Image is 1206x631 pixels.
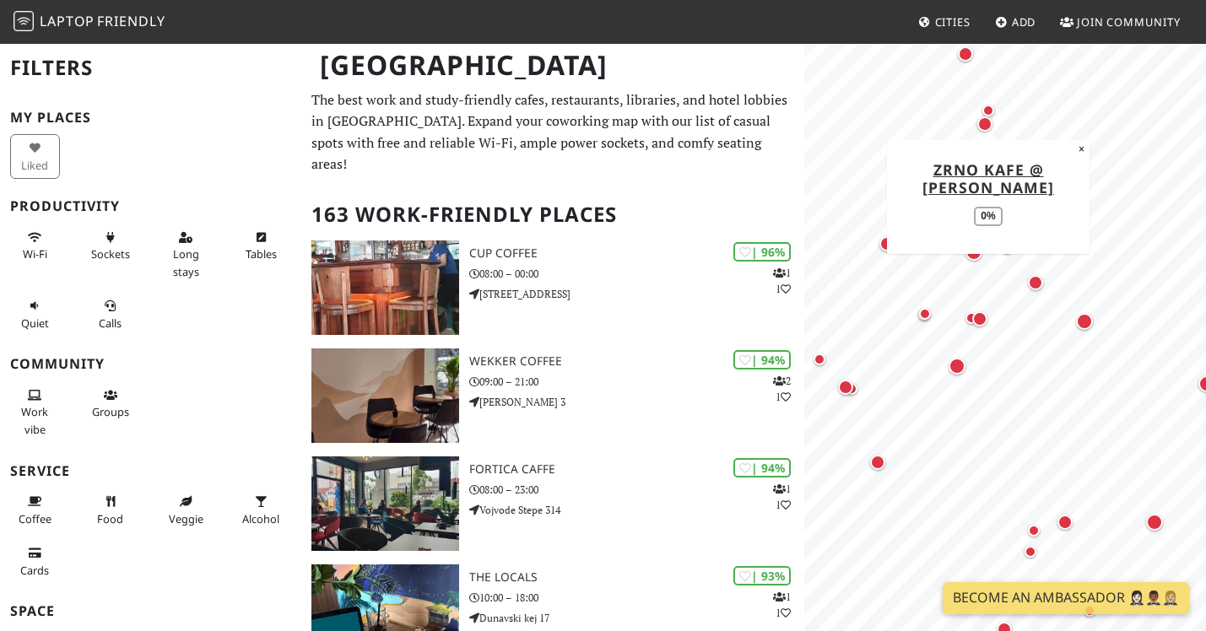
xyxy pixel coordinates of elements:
button: Calls [85,292,135,337]
div: Map marker [997,238,1017,258]
h3: Wekker Coffee [469,354,804,369]
div: 0% [974,207,1002,226]
div: Map marker [1079,601,1100,621]
span: Long stays [173,246,199,278]
p: 09:00 – 21:00 [469,374,804,390]
h1: [GEOGRAPHIC_DATA] [306,42,800,89]
span: Laptop [40,12,95,30]
button: Food [85,488,135,532]
div: Map marker [945,354,969,378]
div: Map marker [974,113,996,135]
a: Cup Coffee | 96% 11 Cup Coffee 08:00 – 00:00 [STREET_ADDRESS] [301,240,803,335]
h3: Community [10,356,291,372]
span: Veggie [169,511,203,526]
h3: The Locals [469,570,804,585]
div: Map marker [914,305,934,325]
div: Map marker [1020,542,1041,562]
img: Wekker Coffee [311,348,458,443]
div: Map marker [978,100,998,121]
a: Become an Ambassador 🤵🏻‍♀️🤵🏾‍♂️🤵🏼‍♀️ [943,582,1189,614]
button: Veggie [161,488,211,532]
a: Fortica caffe | 94% 11 Fortica caffe 08:00 – 23:00 Vojvode Stepe 314 [301,456,803,551]
p: [STREET_ADDRESS] [469,286,804,302]
a: Cities [911,7,977,37]
button: Long stays [161,224,211,285]
span: Join Community [1077,14,1181,30]
div: Map marker [1073,310,1096,333]
p: 2 1 [773,373,791,405]
p: [PERSON_NAME] 3 [469,394,804,410]
div: Map marker [835,376,857,398]
p: The best work and study-friendly cafes, restaurants, libraries, and hotel lobbies in [GEOGRAPHIC_... [311,89,793,175]
span: Food [97,511,123,526]
a: Add [988,7,1043,37]
h2: 163 Work-Friendly Places [311,189,793,240]
div: | 93% [733,566,791,585]
p: Dunavski kej 17 [469,610,804,626]
button: Coffee [10,488,60,532]
span: Quiet [21,315,49,331]
h3: Cup Coffee [469,246,804,261]
p: 1 1 [773,589,791,621]
button: Alcohol [236,488,286,532]
div: | 96% [733,242,791,262]
div: Map marker [1025,272,1046,294]
div: Map marker [867,451,889,473]
span: Video/audio calls [99,315,122,331]
button: Sockets [85,224,135,268]
h3: My Places [10,110,291,126]
button: Tables [236,224,286,268]
h3: Service [10,463,291,479]
button: Cards [10,539,60,584]
div: Map marker [962,240,986,264]
span: Alcohol [242,511,279,526]
img: Fortica caffe [311,456,458,551]
p: 1 1 [773,265,791,297]
span: People working [21,404,48,436]
img: LaptopFriendly [14,11,34,31]
a: Wekker Coffee | 94% 21 Wekker Coffee 09:00 – 21:00 [PERSON_NAME] 3 [301,348,803,443]
div: Map marker [876,233,898,255]
div: Map marker [1054,511,1076,533]
span: Credit cards [20,563,49,578]
h2: Filters [10,42,291,94]
span: Group tables [92,404,129,419]
div: Map marker [955,43,976,65]
a: Join Community [1053,7,1187,37]
span: Add [1012,14,1036,30]
p: 08:00 – 00:00 [469,266,804,282]
div: Map marker [969,308,991,330]
a: LaptopFriendly LaptopFriendly [14,8,165,37]
div: Map marker [841,379,862,399]
button: Wi-Fi [10,224,60,268]
div: Map marker [1143,510,1166,534]
img: Cup Coffee [311,240,458,335]
span: Stable Wi-Fi [23,246,47,262]
div: | 94% [733,350,791,369]
p: 10:00 – 18:00 [469,590,804,606]
span: Power sockets [91,246,130,262]
h3: Productivity [10,198,291,214]
div: Map marker [1024,520,1044,541]
div: Map marker [809,349,830,369]
button: Quiet [10,292,60,337]
p: 1 1 [773,481,791,513]
div: | 94% [733,458,791,477]
span: Coffee [19,511,51,526]
h3: Fortica caffe [469,462,804,477]
div: Map marker [915,304,935,324]
div: Map marker [961,308,982,328]
button: Work vibe [10,381,60,443]
p: Vojvode Stepe 314 [469,502,804,518]
button: Close popup [1074,140,1090,159]
p: 08:00 – 23:00 [469,482,804,498]
a: Zrno Kafe @ [PERSON_NAME] [922,159,1054,197]
span: Work-friendly tables [246,246,277,262]
button: Groups [85,381,135,426]
h3: Space [10,603,291,619]
span: Friendly [97,12,165,30]
span: Cities [935,14,971,30]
